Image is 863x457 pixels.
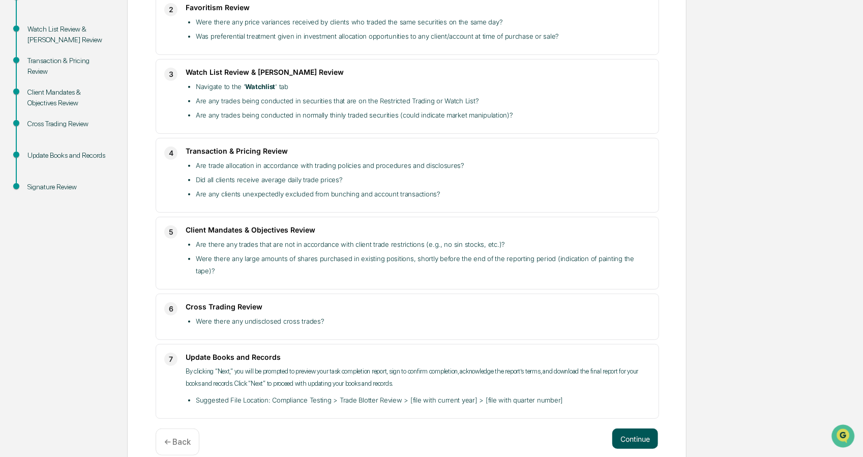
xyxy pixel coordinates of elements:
[10,77,28,96] img: 1746055101610-c473b297-6a78-478c-a979-82029cc54cd1
[169,68,173,80] span: 3
[27,55,111,77] div: Transaction & Pricing Review
[196,80,650,93] li: Navigate to the ' ' tab
[186,68,650,76] h3: Watch List Review & [PERSON_NAME] Review
[186,3,650,12] h3: Favoritism Review
[27,150,111,161] div: Update Books and Records
[196,30,650,42] li: Was preferential treatment given in investment allocation opportunities to any client/account at ...
[164,437,191,447] p: ← Back
[196,159,650,172] li: Are trade allocation in accordance with trading policies and procedures and disclosures?
[27,119,111,129] div: Cross Trading Review
[196,394,650,406] li: Suggested File Location: Compliance Testing > Trade Blotter Review > [file with current year] > [...
[169,353,173,365] span: 7
[186,365,650,390] p: By clicking “Next,” you will be prompted to preview your task completion report, sign to confirm ...
[70,124,130,142] a: 🗄️Attestations
[10,129,18,137] div: 🖐️
[169,4,173,16] span: 2
[10,148,18,156] div: 🔎
[6,143,68,161] a: 🔎Data Lookup
[186,302,650,311] h3: Cross Trading Review
[196,109,650,121] li: Are any trades being conducted in normally thinly traded securities (could indicate market manipu...
[186,353,650,361] h3: Update Books and Records
[196,238,650,250] li: Are there any trades that are not in accordance with client trade restrictions (e.g., no sin stoc...
[196,252,650,277] li: Were there any large amounts of shares purchased in existing positions, shortly before the end of...
[186,147,650,155] h3: Transaction & Pricing Review
[196,174,650,186] li: Did all clients receive average daily trade prices?
[169,303,173,315] span: 6
[196,16,650,28] li: Were there any price variances received by clients who traded the same securities on the same day?
[101,172,123,180] span: Pylon
[173,80,185,93] button: Start new chat
[35,88,133,96] div: We're offline, we'll be back soon
[6,124,70,142] a: 🖐️Preclearance
[35,77,167,88] div: Start new chat
[20,128,66,138] span: Preclearance
[27,87,111,108] div: Client Mandates & Objectives Review
[196,188,650,200] li: Are any clients unexpectedly excluded from bunching and account transactions?
[186,225,650,234] h3: Client Mandates & Objectives Review
[10,21,185,37] p: How can we help?
[196,95,650,107] li: Are any trades being conducted in securities that are on the Restricted Trading or Watch List?
[20,147,64,157] span: Data Lookup
[246,82,276,91] strong: Watchlist
[169,226,173,238] span: 5
[27,24,111,45] div: Watch List Review & [PERSON_NAME] Review
[169,147,173,159] span: 4
[830,423,858,451] iframe: Open customer support
[612,429,658,449] button: Continue
[74,129,82,137] div: 🗄️
[84,128,126,138] span: Attestations
[196,315,650,327] li: Were there any undisclosed cross trades?
[27,182,111,192] div: Signature Review
[72,172,123,180] a: Powered byPylon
